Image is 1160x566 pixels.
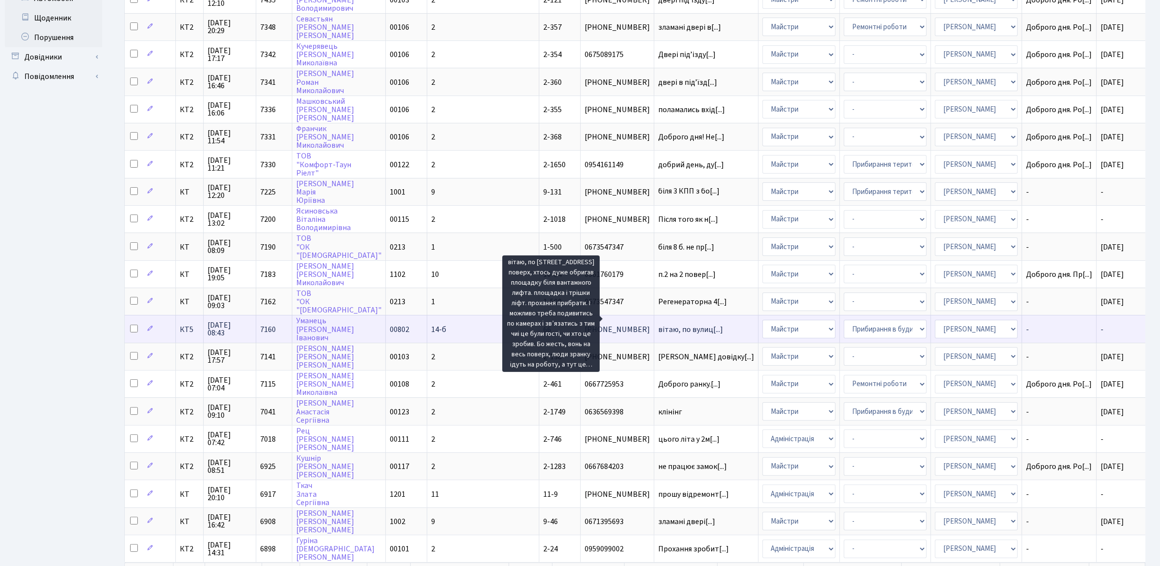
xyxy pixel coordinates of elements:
[180,106,199,114] span: КТ2
[1101,324,1103,335] span: -
[180,326,199,333] span: КТ5
[658,516,715,527] span: зламані двері[...]
[658,242,714,253] span: біля 8 б. не пр[...]
[208,19,252,35] span: [DATE] 20:29
[585,106,650,114] span: [PHONE_NUMBER]
[208,156,252,172] span: [DATE] 11:21
[296,288,381,315] a: ТОВ"ОК"[DEMOGRAPHIC_DATA]"
[1026,22,1092,33] span: Доброго дня. Ро[...]
[1101,214,1103,225] span: -
[1101,407,1124,417] span: [DATE]
[208,239,252,254] span: [DATE] 08:09
[1101,544,1103,554] span: -
[658,296,727,307] span: Регенераторна 4[...]
[180,545,199,553] span: КТ2
[658,434,720,445] span: цього літа у 2м[...]
[1101,77,1124,88] span: [DATE]
[260,132,276,142] span: 7331
[390,434,409,445] span: 00111
[1101,49,1124,60] span: [DATE]
[1101,351,1124,362] span: [DATE]
[390,296,405,307] span: 0213
[658,49,716,60] span: Двері підʼізду[...]
[260,461,276,472] span: 6925
[585,161,650,169] span: 0954161149
[5,47,102,67] a: Довідники
[658,22,721,33] span: зламані двері в[...]
[658,408,754,416] span: клінінг
[1026,408,1092,416] span: -
[390,269,405,280] span: 1102
[658,77,717,88] span: двері в підʼїзд[...]
[208,129,252,145] span: [DATE] 11:54
[431,379,435,390] span: 2
[180,463,199,470] span: КТ2
[431,242,435,253] span: 1
[180,271,199,278] span: КТ
[390,22,409,33] span: 00106
[1026,298,1092,306] span: -
[431,324,446,335] span: 14-б
[1026,490,1092,498] span: -
[1026,77,1092,88] span: Доброго дня. Ро[...]
[296,398,354,426] a: [PERSON_NAME]АнастасіяСергіївна
[260,351,276,362] span: 7141
[585,490,650,498] span: [PHONE_NUMBER]
[390,159,409,170] span: 00122
[296,453,354,480] a: Кушнір[PERSON_NAME][PERSON_NAME]
[431,434,435,445] span: 2
[260,407,276,417] span: 7041
[585,78,650,86] span: [PHONE_NUMBER]
[431,461,435,472] span: 2
[180,161,199,169] span: КТ2
[208,404,252,419] span: [DATE] 09:10
[390,187,405,197] span: 1001
[260,49,276,60] span: 7342
[431,489,439,500] span: 11
[296,69,354,96] a: [PERSON_NAME]РоманМиколайович
[658,269,716,280] span: п.2 на 2 повер[...]
[296,371,354,398] a: [PERSON_NAME][PERSON_NAME]Миколаївна
[1101,379,1124,390] span: [DATE]
[1101,187,1103,197] span: -
[658,104,725,115] span: поламались вхід[...]
[208,74,252,90] span: [DATE] 16:46
[390,104,409,115] span: 00106
[180,215,199,223] span: КТ2
[390,49,409,60] span: 00106
[1026,435,1092,443] span: -
[180,380,199,388] span: КТ2
[1026,461,1092,472] span: Доброго дня. Ро[...]
[260,77,276,88] span: 7341
[208,431,252,447] span: [DATE] 07:42
[180,435,199,443] span: КТ2
[180,518,199,526] span: КТ
[1101,296,1124,307] span: [DATE]
[5,67,102,86] a: Повідомлення
[1101,22,1124,33] span: [DATE]
[296,96,354,123] a: Машковський[PERSON_NAME][PERSON_NAME]
[390,242,405,253] span: 0213
[1026,518,1092,526] span: -
[260,187,276,197] span: 7225
[260,296,276,307] span: 7162
[208,376,252,392] span: [DATE] 07:04
[543,407,566,417] span: 2-1749
[431,104,435,115] span: 2
[260,269,276,280] span: 7183
[208,513,252,529] span: [DATE] 16:42
[431,49,435,60] span: 2
[180,298,199,306] span: КТ
[585,23,650,31] span: [PHONE_NUMBER]
[431,351,435,362] span: 2
[1101,434,1103,445] span: -
[180,23,199,31] span: КТ2
[1026,159,1092,170] span: Доброго дня. Ро[...]
[260,489,276,500] span: 6917
[431,77,435,88] span: 2
[1026,326,1092,333] span: -
[1026,379,1092,390] span: Доброго дня. Ро[...]
[658,132,724,142] span: Доброго дня! Не[...]
[658,351,754,362] span: [PERSON_NAME] довідку[...]
[208,212,252,227] span: [DATE] 13:02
